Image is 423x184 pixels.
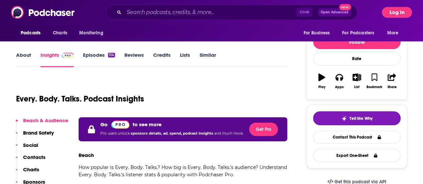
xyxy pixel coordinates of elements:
[383,69,401,93] button: Share
[330,69,348,93] button: Apps
[382,7,412,18] button: Log In
[16,154,45,166] button: Contacts
[354,85,359,89] div: List
[249,123,278,136] button: Get Pro
[383,27,407,39] button: open menu
[299,27,338,39] button: open menu
[318,85,325,89] div: Play
[313,149,401,162] button: Export One-Sheet
[342,28,374,38] span: For Podcasters
[11,6,75,19] img: Podchaser - Follow, Share and Rate Podcasts
[111,120,129,129] img: Podchaser Pro
[338,27,384,39] button: open menu
[387,85,396,89] div: Share
[16,117,68,130] button: Reach & Audience
[348,69,365,93] button: List
[21,28,40,38] span: Podcasts
[23,117,68,124] p: Reach & Audience
[79,152,94,158] h3: Reach
[313,111,401,125] button: tell me why sparkleTell Me Why
[62,53,74,58] img: Podchaser Pro
[40,52,74,67] a: InsightsPodchaser Pro
[366,85,382,89] div: Bookmark
[23,166,39,173] p: Charts
[23,130,54,136] p: Brand Safety
[23,154,45,160] p: Contacts
[303,28,330,38] span: For Business
[124,7,297,18] input: Search podcasts, credits, & more...
[339,4,351,10] span: New
[16,166,39,179] button: Charts
[16,142,38,154] button: Social
[23,142,38,148] p: Social
[313,131,401,144] a: Contact This Podcast
[79,28,103,38] span: Monitoring
[83,52,115,67] a: Episodes114
[100,121,108,128] p: Go
[75,27,112,39] button: open menu
[108,53,115,57] div: 114
[16,52,31,67] a: About
[341,116,347,121] img: tell me why sparkle
[53,28,67,38] span: Charts
[79,164,287,178] p: How popular is Every. Body. Talks.? How big is Every. Body. Talks.'s audience? Understand Every. ...
[335,85,344,89] div: Apps
[321,11,348,14] span: Open Advanced
[16,130,54,142] button: Brand Safety
[131,131,214,136] span: sponsors details, ad. spend, podcast insights
[313,52,401,65] div: Rate
[48,27,71,39] a: Charts
[318,8,351,16] button: Open AdvancedNew
[365,69,383,93] button: Bookmark
[387,28,399,38] span: More
[106,5,357,20] div: Search podcasts, credits, & more...
[124,52,144,67] a: Reviews
[16,27,49,39] button: open menu
[153,52,171,67] a: Credits
[111,120,129,129] a: Pro website
[313,69,330,93] button: Play
[133,121,162,128] p: to see more
[100,129,243,139] p: Pro users unlock and much more.
[349,116,373,121] span: Tell Me Why
[313,34,401,49] button: Follow
[16,94,144,104] h1: Every. Body. Talks. Podcast Insights
[180,52,190,67] a: Lists
[297,8,312,17] span: Ctrl K
[199,52,216,67] a: Similar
